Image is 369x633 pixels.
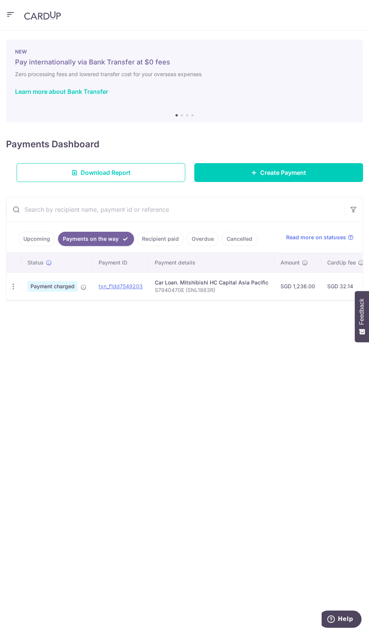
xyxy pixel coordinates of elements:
[222,232,257,246] a: Cancelled
[81,168,131,177] span: Download Report
[17,163,185,182] a: Download Report
[358,298,365,325] span: Feedback
[155,286,268,294] p: S7940470E (SNL1863R)
[286,234,346,241] span: Read more on statuses
[6,197,345,222] input: Search by recipient name, payment id or reference
[327,259,356,266] span: CardUp fee
[27,259,44,266] span: Status
[99,283,143,289] a: txn_f1dd7549203
[194,163,363,182] a: Create Payment
[155,279,268,286] div: Car Loan. Mitshibishi HC Capital Asia Pacific
[15,49,354,55] p: NEW
[286,234,354,241] a: Read more on statuses
[15,58,354,67] h5: Pay internationally via Bank Transfer at $0 fees
[137,232,184,246] a: Recipient paid
[15,70,354,79] h6: Zero processing fees and lowered transfer cost for your overseas expenses
[27,281,78,292] span: Payment charged
[260,168,306,177] span: Create Payment
[58,232,134,246] a: Payments on the way
[93,253,149,272] th: Payment ID
[274,272,321,300] td: SGD 1,236.00
[355,291,369,342] button: Feedback - Show survey
[15,88,108,95] a: Learn more about Bank Transfer
[149,253,274,272] th: Payment details
[281,259,300,266] span: Amount
[6,138,99,151] h4: Payments Dashboard
[24,11,61,20] img: CardUp
[18,232,55,246] a: Upcoming
[187,232,219,246] a: Overdue
[322,610,361,629] iframe: Opens a widget where you can find more information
